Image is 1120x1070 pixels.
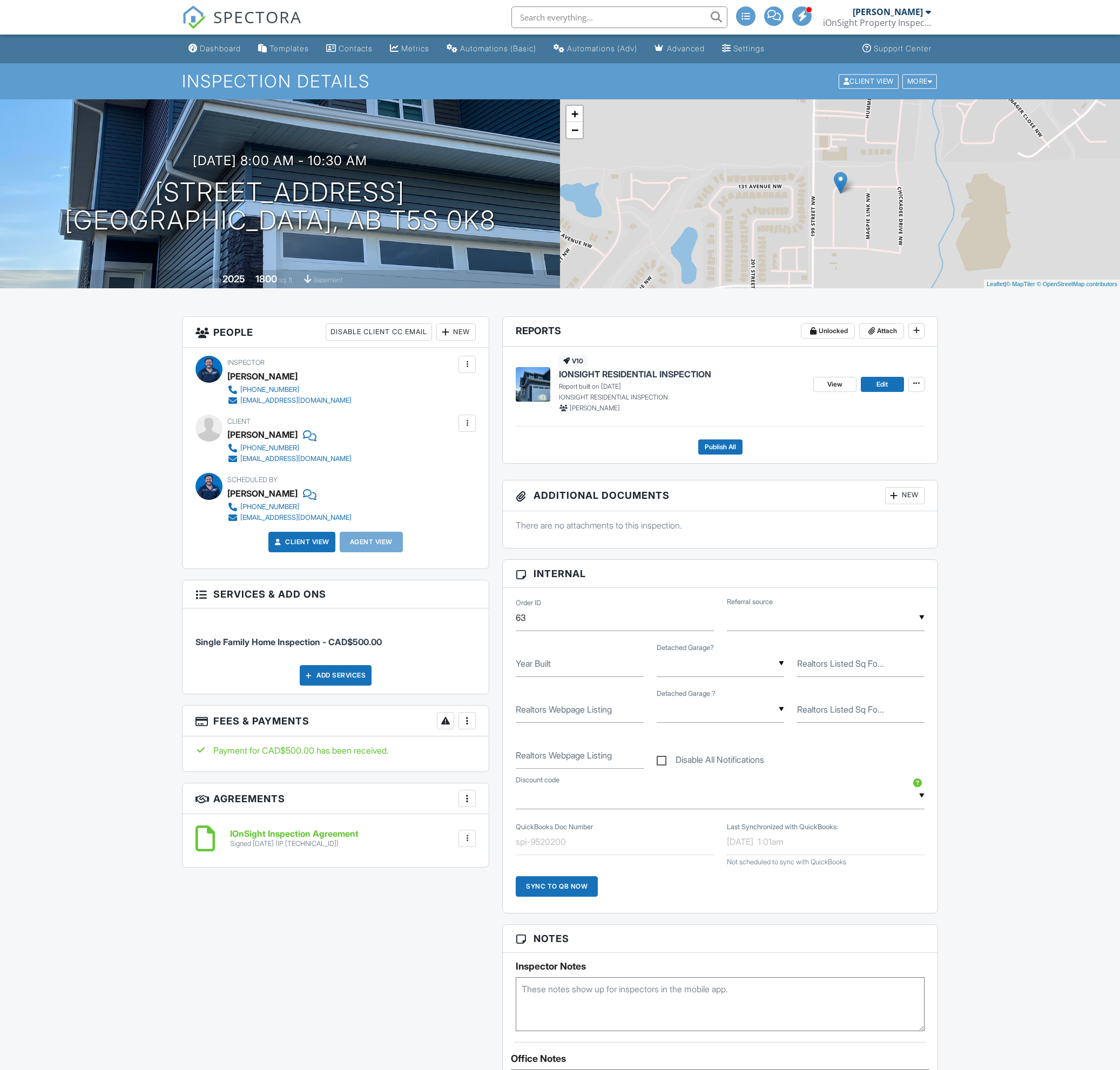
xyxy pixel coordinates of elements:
[230,829,359,848] a: IOnSight Inspection Agreement Signed [DATE] (IP [TECHNICAL_ID])
[227,512,352,523] a: [EMAIL_ADDRESS][DOMAIN_NAME]
[516,749,612,761] label: Realtors Webpage Listing
[182,15,302,37] a: SPECTORA
[838,77,901,85] a: Client View
[503,925,937,953] h3: Notes
[442,39,541,59] a: Automations (Basic)
[902,74,937,89] div: More
[272,537,329,547] a: Client View
[1037,281,1117,287] a: © OpenStreetMap contributors
[503,480,937,511] h3: Additional Documents
[183,580,489,608] h3: Services & Add ons
[874,44,932,53] div: Support Center
[227,443,352,453] a: ‭[PHONE_NUMBER]‬
[797,696,925,723] input: Realtors Listed Sq Footage of Home
[667,44,705,53] div: Advanced
[183,706,489,736] h3: Fees & Payments
[209,276,221,284] span: Built
[727,858,846,866] span: Not scheduled to sync with QuickBooks
[511,1053,929,1064] div: Office Notes
[727,822,838,832] label: Last Synchronized with QuickBooks:
[566,122,583,138] a: Zoom out
[566,106,583,122] a: Zoom in
[511,6,727,28] input: Search everything...
[195,617,476,656] li: Service: Single Family Home Inspection
[823,17,931,28] div: iOnSight Property Inspections
[516,775,559,785] label: Discount code
[326,323,432,341] div: Disable Client CC Email
[184,39,245,59] a: Dashboard
[516,703,612,715] label: Realtors Webpage Listing
[269,44,309,53] div: Templates
[718,39,769,59] a: Settings
[516,696,643,723] input: Realtors Webpage Listing
[797,658,884,669] label: Realtors Listed Sq Footage of Home
[279,276,294,284] span: sq. ft.
[1006,281,1035,287] a: © MapTiler
[650,39,709,59] a: Advanced
[230,829,359,839] h6: IOnSight Inspection Agreement
[230,839,359,848] div: Signed [DATE] (IP [TECHNICAL_ID])
[339,44,373,53] div: Contacts
[984,280,1120,289] div: |
[657,689,716,699] label: Detached Garage ?
[200,44,241,53] div: Dashboard
[516,876,598,897] div: Sync to QB Now
[255,273,277,285] div: 1800
[322,39,377,59] a: Contacts
[797,703,884,715] label: Realtors Listed Sq Footage of Home
[182,5,206,29] img: The Best Home Inspection Software - Spectora
[300,665,372,686] div: Add Services
[240,455,352,463] div: [EMAIL_ADDRESS][DOMAIN_NAME]
[567,44,637,53] div: Automations (Adv)
[516,961,925,972] h5: Inspector Notes
[183,783,489,814] h3: Agreements
[313,276,342,284] span: basement
[240,396,352,405] div: [EMAIL_ADDRESS][DOMAIN_NAME]
[227,502,352,512] a: [PHONE_NUMBER]
[183,317,489,348] h3: People
[227,368,298,384] div: [PERSON_NAME]
[386,39,434,59] a: Metrics
[227,384,352,395] a: [PHONE_NUMBER]
[839,74,899,89] div: Client View
[657,755,764,768] label: Disable All Notifications
[193,153,367,168] h3: [DATE] 8:00 am - 10:30 am
[516,651,643,677] input: Year Built
[853,6,923,17] div: [PERSON_NAME]
[227,358,265,367] span: Inspector
[516,598,541,608] label: Order ID
[885,487,925,504] div: New
[727,597,773,607] label: Referral source
[65,178,496,235] h1: [STREET_ADDRESS] [GEOGRAPHIC_DATA], AB T5S 0K8
[516,519,925,531] p: There are no attachments to this inspection.
[987,281,1004,287] a: Leaflet
[797,651,925,677] input: Realtors Listed Sq Footage of Home
[516,658,551,669] label: Year Built
[227,476,278,484] span: Scheduled By
[240,513,352,522] div: [EMAIL_ADDRESS][DOMAIN_NAME]
[213,5,302,28] span: SPECTORA
[182,72,938,91] h1: Inspection Details
[222,273,245,285] div: 2025
[401,44,429,53] div: Metrics
[503,560,937,588] h3: Internal
[549,39,642,59] a: Automations (Advanced)
[516,822,593,832] label: QuickBooks Doc Number
[240,444,299,452] div: ‭[PHONE_NUMBER]‬
[227,485,298,502] div: [PERSON_NAME]
[195,636,382,647] span: Single Family Home Inspection - CAD$500.00
[460,44,536,53] div: Automations (Basic)
[254,39,313,59] a: Templates
[657,643,714,653] label: Detached Garage?
[240,503,299,511] div: [PHONE_NUMBER]
[858,39,936,59] a: Support Center
[240,385,299,394] div: [PHONE_NUMBER]
[195,744,476,756] div: Payment for CAD$500.00 has been received.
[436,323,476,341] div: New
[733,44,765,53] div: Settings
[516,742,643,769] input: Realtors Webpage Listing
[227,395,352,406] a: [EMAIL_ADDRESS][DOMAIN_NAME]
[227,417,251,425] span: Client
[227,453,352,464] a: [EMAIL_ADDRESS][DOMAIN_NAME]
[227,426,298,443] div: [PERSON_NAME]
